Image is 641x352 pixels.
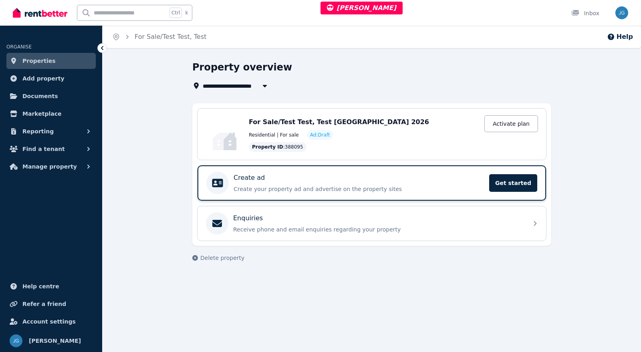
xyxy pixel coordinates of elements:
button: Delete property [192,254,244,262]
span: ORGANISE [6,44,32,50]
span: Account settings [22,317,76,326]
span: k [185,10,188,16]
img: RentBetter [13,7,67,19]
span: Documents [22,91,58,101]
span: Properties [22,56,56,66]
span: Property ID [252,144,283,150]
span: Residential | For sale [249,132,299,138]
span: Manage property [22,162,77,171]
span: Refer a friend [22,299,66,309]
div: : 388095 [249,142,306,152]
span: Add property [22,74,65,83]
p: Create ad [234,173,265,183]
h1: Property overview [192,61,292,74]
span: [PERSON_NAME] [327,4,396,12]
a: Documents [6,88,96,104]
p: Receive phone and email enquiries regarding your property [233,225,523,233]
p: Enquiries [233,213,263,223]
span: Find a tenant [22,144,65,154]
span: Ad: Draft [310,132,330,138]
p: Create your property ad and advertise on the property sites [234,185,484,193]
div: Inbox [571,9,599,17]
a: Activate plan [484,115,538,132]
button: Manage property [6,159,96,175]
span: For Sale/Test Test, Test [GEOGRAPHIC_DATA] 2026 [249,118,429,126]
a: Marketplace [6,106,96,122]
button: Reporting [6,123,96,139]
span: Marketplace [22,109,61,119]
a: Account settings [6,314,96,330]
img: Jeremy Goldschmidt [10,334,22,347]
span: Reporting [22,127,54,136]
nav: Breadcrumb [103,26,216,48]
span: Help centre [22,282,59,291]
a: For Sale/Test Test, Test [135,33,207,40]
a: Help centre [6,278,96,294]
a: Properties [6,53,96,69]
a: Refer a friend [6,296,96,312]
a: EnquiriesReceive phone and email enquiries regarding your property [198,206,546,241]
a: Add property [6,70,96,86]
img: Jeremy Goldschmidt [615,6,628,19]
a: Create adCreate your property ad and advertise on the property sitesGet started [198,165,546,201]
span: Get started [489,174,537,192]
span: Delete property [200,254,244,262]
span: [PERSON_NAME] [29,336,81,346]
span: Ctrl [169,8,182,18]
button: Help [607,32,633,42]
button: Find a tenant [6,141,96,157]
